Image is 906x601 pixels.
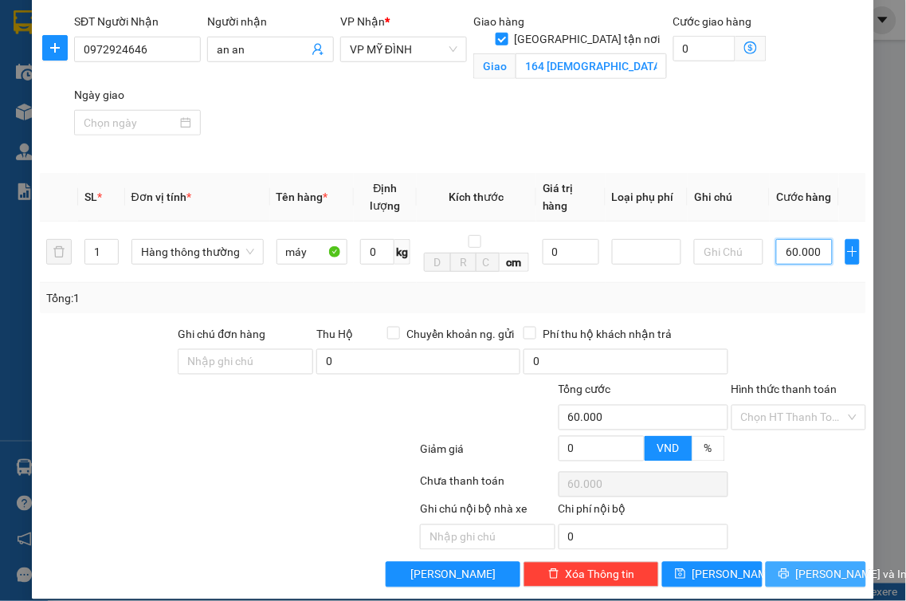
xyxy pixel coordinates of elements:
[84,191,97,203] span: SL
[688,173,770,222] th: Ghi chú
[543,239,599,265] input: 0
[42,35,68,61] button: plus
[536,325,678,343] span: Phí thu hộ khách nhận trả
[473,53,516,79] span: Giao
[559,501,728,524] div: Chi phí nội bộ
[766,562,866,587] button: printer[PERSON_NAME] và In
[673,36,735,61] input: Cước giao hàng
[424,253,450,272] input: D
[606,173,688,222] th: Loại phụ phí
[473,15,524,28] span: Giao hàng
[731,383,837,396] label: Hình thức thanh toán
[704,442,712,455] span: %
[207,13,334,30] div: Người nhận
[74,88,124,101] label: Ngày giao
[400,325,520,343] span: Chuyển khoản ng. gửi
[37,13,152,65] strong: CHUYỂN PHÁT NHANH AN PHÚ QUÝ
[543,182,574,212] span: Giá trị hàng
[312,43,324,56] span: user-add
[566,566,635,583] span: Xóa Thông tin
[476,253,500,272] input: C
[449,191,504,203] span: Kích thước
[340,15,385,28] span: VP Nhận
[74,13,201,30] div: SĐT Người Nhận
[36,68,154,122] span: [GEOGRAPHIC_DATA], [GEOGRAPHIC_DATA] ↔ [GEOGRAPHIC_DATA]
[508,30,667,48] span: [GEOGRAPHIC_DATA] tận nơi
[371,182,401,212] span: Định lượng
[178,328,265,340] label: Ghi chú đơn hàng
[277,239,347,265] input: VD: Bàn, Ghế
[46,239,72,265] button: delete
[450,253,477,272] input: R
[84,114,177,132] input: Ngày giao
[386,562,521,587] button: [PERSON_NAME]
[516,53,667,79] input: Giao tận nơi
[694,239,763,265] input: Ghi Chú
[779,568,790,581] span: printer
[776,191,831,203] span: Cước hàng
[662,562,763,587] button: save[PERSON_NAME]
[559,383,611,396] span: Tổng cước
[420,524,555,550] input: Nhập ghi chú
[846,246,859,258] span: plus
[46,289,351,307] div: Tổng: 1
[500,253,529,272] span: cm
[178,349,313,375] input: Ghi chú đơn hàng
[744,41,757,54] span: dollar-circle
[418,441,557,469] div: Giảm giá
[548,568,559,581] span: delete
[350,37,457,61] span: VP MỸ ĐÌNH
[8,86,31,165] img: logo
[420,501,555,524] div: Ghi chú nội bộ nhà xe
[277,191,328,203] span: Tên hàng
[141,240,254,264] span: Hàng thông thường
[394,239,410,265] span: kg
[845,239,860,265] button: plus
[673,15,752,28] label: Cước giao hàng
[43,41,67,54] span: plus
[316,328,353,340] span: Thu Hộ
[692,566,778,583] span: [PERSON_NAME]
[675,568,686,581] span: save
[524,562,659,587] button: deleteXóa Thông tin
[131,191,191,203] span: Đơn vị tính
[410,566,496,583] span: [PERSON_NAME]
[418,473,557,501] div: Chưa thanh toán
[657,442,680,455] span: VND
